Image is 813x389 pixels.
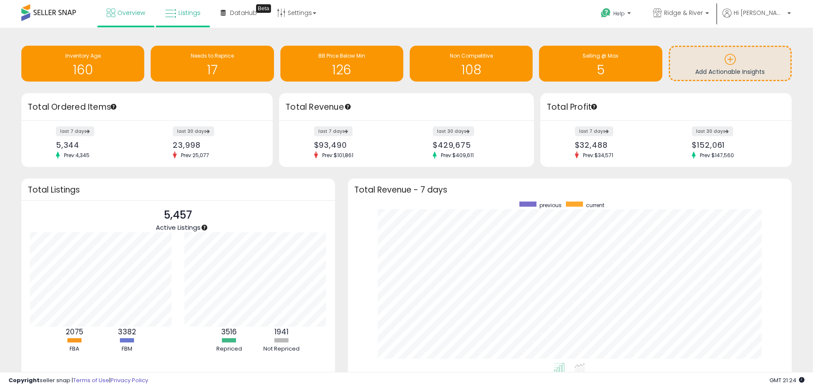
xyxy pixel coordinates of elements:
span: previous [539,202,562,209]
h1: 108 [414,63,528,77]
span: Ridge & River [664,9,703,17]
div: Tooltip anchor [110,103,117,111]
span: Inventory Age [65,52,101,59]
div: Tooltip anchor [201,224,208,231]
strong: Copyright [9,376,40,384]
div: Tooltip anchor [590,103,598,111]
h3: Total Ordered Items [28,101,266,113]
div: $32,488 [575,140,660,149]
h1: 5 [543,63,658,77]
b: 3382 [118,327,136,337]
div: Not Repriced [256,345,307,353]
div: FBA [49,345,100,353]
h3: Total Profit [547,101,785,113]
label: last 7 days [314,126,353,136]
div: $429,675 [433,140,519,149]
h1: 160 [26,63,140,77]
span: Prev: 25,077 [177,152,213,159]
span: Active Listings [156,223,201,232]
span: DataHub [230,9,257,17]
a: Non Competitive 108 [410,46,533,82]
a: Help [594,1,639,28]
b: 1941 [274,327,288,337]
a: Add Actionable Insights [670,47,790,80]
span: Overview [117,9,145,17]
label: last 30 days [173,126,214,136]
a: Privacy Policy [111,376,148,384]
span: Non Competitive [450,52,493,59]
a: Needs to Reprice 17 [151,46,274,82]
div: Tooltip anchor [344,103,352,111]
span: Help [613,10,625,17]
span: 2025-09-11 21:24 GMT [769,376,804,384]
h1: 126 [285,63,399,77]
div: Tooltip anchor [256,4,271,13]
div: $93,490 [314,140,400,149]
div: 23,998 [173,140,258,149]
span: BB Price Below Min [318,52,365,59]
a: Inventory Age 160 [21,46,144,82]
span: Add Actionable Insights [695,67,765,76]
b: 2075 [66,327,83,337]
span: Prev: $409,611 [437,152,478,159]
span: Prev: 4,345 [60,152,94,159]
label: last 7 days [56,126,94,136]
div: seller snap | | [9,377,148,385]
h3: Total Listings [28,187,329,193]
h1: 17 [155,63,269,77]
h3: Total Revenue - 7 days [354,187,785,193]
div: $152,061 [692,140,777,149]
div: Repriced [204,345,255,353]
span: Prev: $101,861 [318,152,358,159]
span: Prev: $147,560 [696,152,738,159]
span: Needs to Reprice [191,52,234,59]
span: current [586,202,604,209]
span: Selling @ Max [583,52,618,59]
span: Hi [PERSON_NAME] [734,9,785,17]
b: 3516 [221,327,237,337]
a: Terms of Use [73,376,109,384]
a: Hi [PERSON_NAME] [723,9,791,28]
p: 5,457 [156,207,201,223]
i: Get Help [600,8,611,18]
span: Listings [178,9,201,17]
label: last 7 days [575,126,613,136]
label: last 30 days [692,126,733,136]
a: Selling @ Max 5 [539,46,662,82]
a: BB Price Below Min 126 [280,46,403,82]
div: FBM [102,345,153,353]
h3: Total Revenue [286,101,527,113]
span: Prev: $34,571 [579,152,618,159]
label: last 30 days [433,126,474,136]
div: 5,344 [56,140,141,149]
